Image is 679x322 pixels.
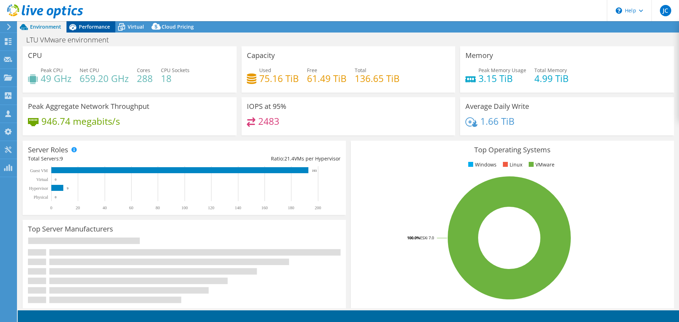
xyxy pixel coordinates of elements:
[184,155,341,163] div: Ratio: VMs per Hypervisor
[28,155,184,163] div: Total Servers:
[76,205,80,210] text: 20
[465,103,529,110] h3: Average Daily Write
[315,205,321,210] text: 200
[478,75,526,82] h4: 3.15 TiB
[235,205,241,210] text: 140
[161,75,190,82] h4: 18
[55,178,57,181] text: 0
[28,146,68,154] h3: Server Roles
[534,75,569,82] h4: 4.99 TiB
[247,52,275,59] h3: Capacity
[137,67,150,74] span: Cores
[29,186,48,191] text: Hypervisor
[466,161,497,169] li: Windows
[356,146,669,154] h3: Top Operating Systems
[288,205,294,210] text: 180
[162,23,194,30] span: Cloud Pricing
[355,67,366,74] span: Total
[527,161,555,169] li: VMware
[60,155,63,162] span: 9
[501,161,522,169] li: Linux
[156,205,160,210] text: 80
[28,52,42,59] h3: CPU
[307,75,347,82] h4: 61.49 TiB
[50,205,52,210] text: 0
[41,67,63,74] span: Peak CPU
[30,23,61,30] span: Environment
[23,36,120,44] h1: LTU VMware environment
[28,103,149,110] h3: Peak Aggregate Network Throughput
[259,75,299,82] h4: 75.16 TiB
[80,67,99,74] span: Net CPU
[181,205,188,210] text: 100
[36,177,48,182] text: Virtual
[478,67,526,74] span: Peak Memory Usage
[465,52,493,59] h3: Memory
[129,205,133,210] text: 60
[80,75,129,82] h4: 659.20 GHz
[247,103,286,110] h3: IOPS at 95%
[41,75,71,82] h4: 49 GHz
[534,67,567,74] span: Total Memory
[79,23,110,30] span: Performance
[284,155,294,162] span: 21.4
[55,195,57,199] text: 0
[307,67,317,74] span: Free
[41,117,120,125] h4: 946.74 megabits/s
[616,7,622,14] svg: \n
[28,225,113,233] h3: Top Server Manufacturers
[660,5,671,16] span: JC
[137,75,153,82] h4: 288
[103,205,107,210] text: 40
[161,67,190,74] span: CPU Sockets
[480,117,515,125] h4: 1.66 TiB
[407,235,420,240] tspan: 100.0%
[208,205,214,210] text: 120
[34,195,48,200] text: Physical
[259,67,271,74] span: Used
[355,75,400,82] h4: 136.65 TiB
[312,169,317,172] text: 193
[30,168,48,173] text: Guest VM
[128,23,144,30] span: Virtual
[67,187,69,190] text: 9
[420,235,434,240] tspan: ESXi 7.0
[261,205,268,210] text: 160
[258,117,279,125] h4: 2483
